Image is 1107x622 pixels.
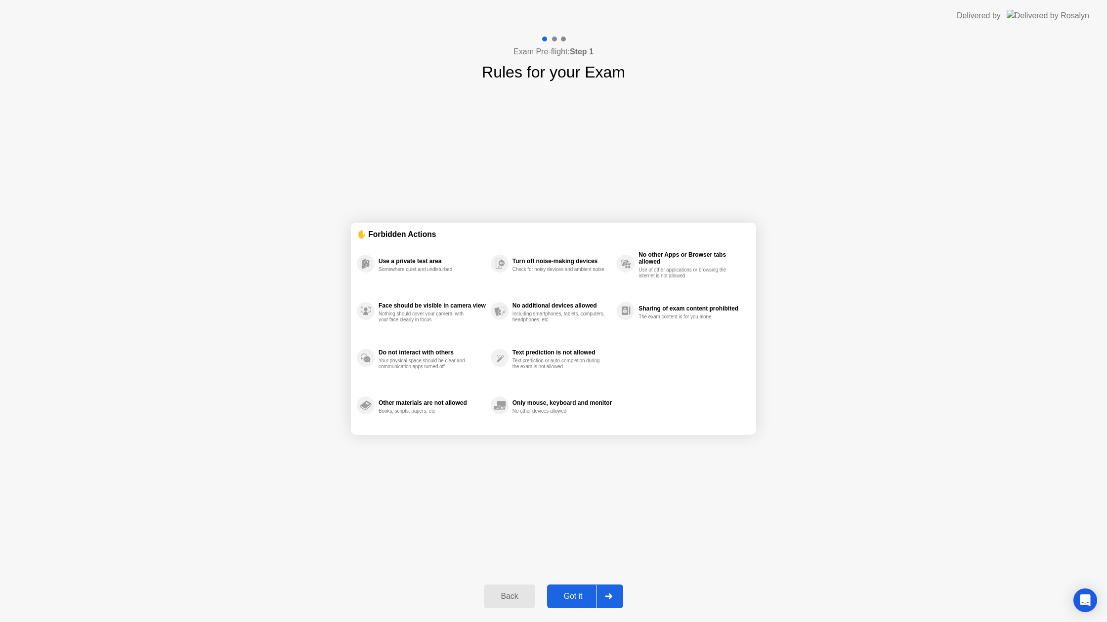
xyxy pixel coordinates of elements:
[512,349,612,356] div: Text prediction is not allowed
[379,302,486,309] div: Face should be visible in camera view
[550,592,596,601] div: Got it
[639,305,745,312] div: Sharing of exam content prohibited
[512,267,606,272] div: Check for noisy devices and ambient noise
[512,258,612,265] div: Turn off noise-making devices
[512,311,606,323] div: Including smartphones, tablets, computers, headphones, etc.
[379,408,472,414] div: Books, scripts, papers, etc
[512,358,606,370] div: Text prediction or auto-completion during the exam is not allowed
[957,10,1001,22] div: Delivered by
[379,258,486,265] div: Use a private test area
[487,592,532,601] div: Back
[639,251,745,265] div: No other Apps or Browser tabs allowed
[547,584,623,608] button: Got it
[379,349,486,356] div: Do not interact with others
[379,267,472,272] div: Somewhere quiet and undisturbed
[513,46,594,58] h4: Exam Pre-flight:
[482,60,625,84] h1: Rules for your Exam
[512,408,606,414] div: No other devices allowed
[484,584,535,608] button: Back
[512,399,612,406] div: Only mouse, keyboard and monitor
[379,358,472,370] div: Your physical space should be clear and communication apps turned off
[379,399,486,406] div: Other materials are not allowed
[570,47,594,56] b: Step 1
[1007,10,1089,21] img: Delivered by Rosalyn
[639,314,732,320] div: The exam content is for you alone
[639,267,732,279] div: Use of other applications or browsing the internet is not allowed
[357,229,750,240] div: ✋ Forbidden Actions
[512,302,612,309] div: No additional devices allowed
[379,311,472,323] div: Nothing should cover your camera, with your face clearly in focus
[1073,588,1097,612] div: Open Intercom Messenger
